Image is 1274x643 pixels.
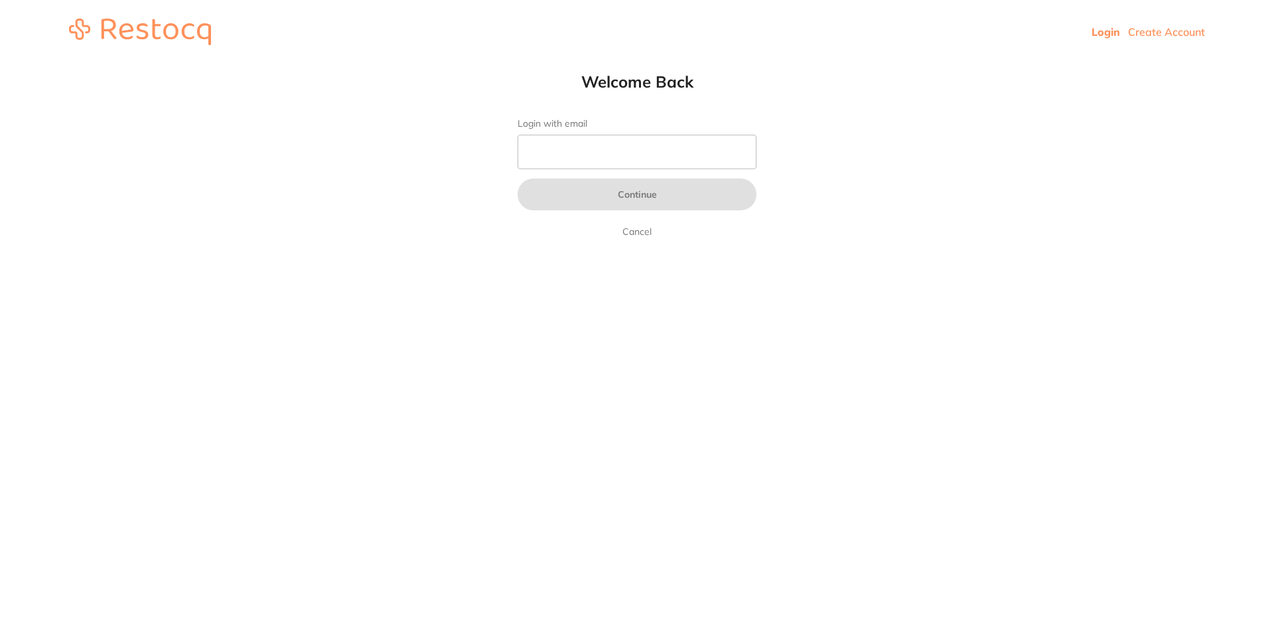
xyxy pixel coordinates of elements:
a: Login [1092,25,1120,38]
h1: Welcome Back [491,72,783,92]
a: Create Account [1128,25,1205,38]
a: Cancel [620,224,654,240]
label: Login with email [518,118,756,129]
button: Continue [518,179,756,210]
img: restocq_logo.svg [69,19,211,45]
